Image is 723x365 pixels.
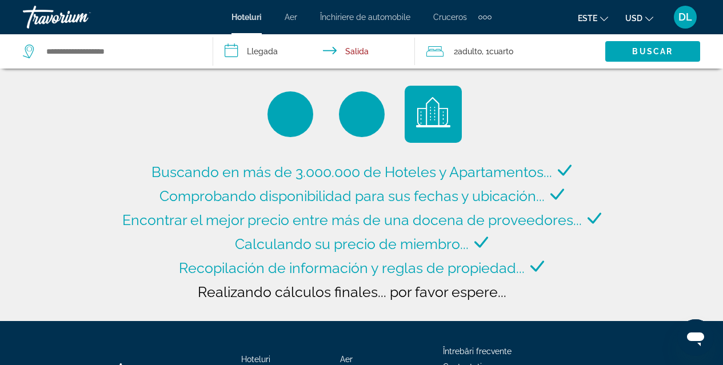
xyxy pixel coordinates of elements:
a: Travorium [23,2,137,32]
a: Cruceros [433,13,467,22]
a: Întrebări frecvente [443,347,512,356]
span: Comprobando disponibilidad para sus fechas y ubicación... [159,187,545,204]
button: Check in and out dates [213,34,415,69]
span: Encontrar el mejor precio entre más de una docena de proveedores... [122,211,582,228]
font: USD [625,14,642,23]
font: DL [678,11,692,23]
span: Cuarto [489,47,513,56]
span: Realizando cálculos finales... por favor espere... [198,283,506,300]
a: Hoteluri [231,13,262,22]
a: Închiriere de automobile [320,13,410,22]
span: Buscando en más de 3.000.000 de Hoteles y Apartamentos... [151,163,552,181]
button: Buscar [605,41,700,62]
span: Recopilación de información y reglas de propiedad... [179,259,525,276]
span: Adulto [458,47,482,56]
button: Schimbați moneda [625,10,653,26]
button: Elemente de navigare suplimentare [478,8,492,26]
span: 2 [454,43,482,59]
button: Schimbați limba [578,10,608,26]
span: , 1 [482,43,513,59]
font: este [578,14,597,23]
a: Aer [340,355,353,364]
button: Meniu utilizator [670,5,700,29]
a: Aer [285,13,297,22]
button: Travelers: 2 adults, 0 children [415,34,605,69]
iframe: Botón pentru a începe la ventana de mensajería [677,319,714,356]
a: Hoteluri [241,355,270,364]
span: Buscar [632,47,673,56]
span: Calculando su precio de miembro... [235,235,469,252]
